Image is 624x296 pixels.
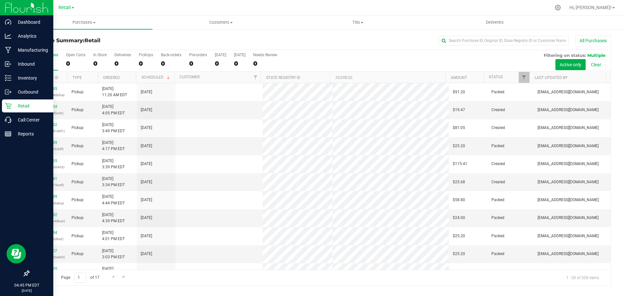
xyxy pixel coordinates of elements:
span: $25.20 [453,233,465,239]
span: [EMAIL_ADDRESS][DOMAIN_NAME] [538,107,599,113]
span: [DATE] 4:44 PM EDT [102,194,125,206]
p: (3ca34c2097d2e0b9) [33,254,64,260]
div: Pre-orders [189,53,207,57]
div: 0 [93,60,107,67]
span: Pickup [71,251,84,257]
p: Manufacturing [11,46,50,54]
iframe: Resource center [6,244,26,264]
p: [DATE] [3,288,50,293]
span: Pickup [71,107,84,113]
span: Pickup [71,269,84,275]
span: $91.20 [453,89,465,95]
span: Purchases [16,19,152,25]
span: $25.20 [453,143,465,149]
div: 0 [139,60,153,67]
span: [EMAIL_ADDRESS][DOMAIN_NAME] [538,269,599,275]
span: $19.47 [453,107,465,113]
a: Last Updated By [535,75,567,80]
div: 0 [66,60,85,67]
a: State Registry ID [266,75,300,80]
p: (9f3ed99281c50403) [33,164,64,170]
span: Packed [491,89,504,95]
span: Multiple [587,53,605,58]
div: PickUps [139,53,153,57]
span: Pickup [71,179,84,185]
div: 0 [234,60,245,67]
div: In Store [93,53,107,57]
span: Packed [491,215,504,221]
p: Outbound [11,88,50,96]
div: 0 [114,60,131,67]
span: [EMAIL_ADDRESS][DOMAIN_NAME] [538,125,599,131]
span: Pickup [71,197,84,203]
span: $58.80 [453,197,465,203]
a: Type [72,75,82,80]
span: Pickup [71,89,84,95]
span: Packed [491,233,504,239]
a: Go to the next page [109,273,118,281]
span: [DATE] 4:01 PM EDT [102,230,125,242]
span: [DATE] [141,215,152,221]
a: Go to the last page [119,273,129,281]
inline-svg: Dashboard [5,19,11,25]
inline-svg: Analytics [5,33,11,39]
div: [DATE] [234,53,245,57]
span: Filtering on status: [544,53,586,58]
span: Deliveries [477,19,513,25]
button: Active only [555,59,586,70]
span: Packed [491,197,504,203]
a: Status [489,75,503,79]
span: $24.00 [453,215,465,221]
span: Created [491,179,505,185]
p: (26b62eea53178e4f) [33,182,64,188]
span: [DATE] 3:39 PM EDT [102,158,125,170]
span: [DATE] 11:20 AM EDT [102,86,127,98]
inline-svg: Manufacturing [5,47,11,53]
span: [EMAIL_ADDRESS][DOMAIN_NAME] [538,233,599,239]
span: [DATE] [141,269,152,275]
span: Retail [84,37,100,44]
inline-svg: Inbound [5,61,11,67]
div: 0 [215,60,226,67]
p: Analytics [11,32,50,40]
span: [DATE] 3:25 PM EDT [102,266,125,278]
span: Page of 17 [56,273,105,283]
span: [DATE] [141,89,152,95]
span: Packed [491,269,504,275]
span: [EMAIL_ADDRESS][DOMAIN_NAME] [538,179,599,185]
span: Tills [290,19,426,25]
span: $96.00 [453,269,465,275]
span: Created [491,107,505,113]
h3: Purchase Summary: [29,38,223,44]
inline-svg: Call Center [5,117,11,123]
a: Customers [152,16,289,29]
span: $25.68 [453,179,465,185]
span: Pickup [71,215,84,221]
span: Pickup [71,125,84,131]
span: [EMAIL_ADDRESS][DOMAIN_NAME] [538,251,599,257]
a: Ordered [103,75,120,80]
span: [DATE] [141,197,152,203]
input: 1 [74,273,86,283]
span: [DATE] 4:05 PM EDT [102,104,125,116]
span: Retail [58,5,71,10]
p: Dashboard [11,18,50,26]
p: Reports [11,130,50,138]
span: [DATE] [141,179,152,185]
span: Created [491,161,505,167]
p: Retail [11,102,50,110]
div: Deliveries [114,53,131,57]
span: [EMAIL_ADDRESS][DOMAIN_NAME] [538,161,599,167]
span: Packed [491,251,504,257]
p: (103e4b6d8551d6f1) [33,128,64,134]
span: Packed [491,143,504,149]
span: [DATE] 3:03 PM EDT [102,248,125,260]
a: Scheduled [141,75,171,80]
p: (8383dd0d4786bfca) [33,92,64,98]
span: [DATE] 4:17 PM EDT [102,140,125,152]
inline-svg: Reports [5,131,11,137]
span: Customers [153,19,289,25]
th: Address [330,72,445,83]
p: Inventory [11,74,50,82]
div: 0 [253,60,277,67]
